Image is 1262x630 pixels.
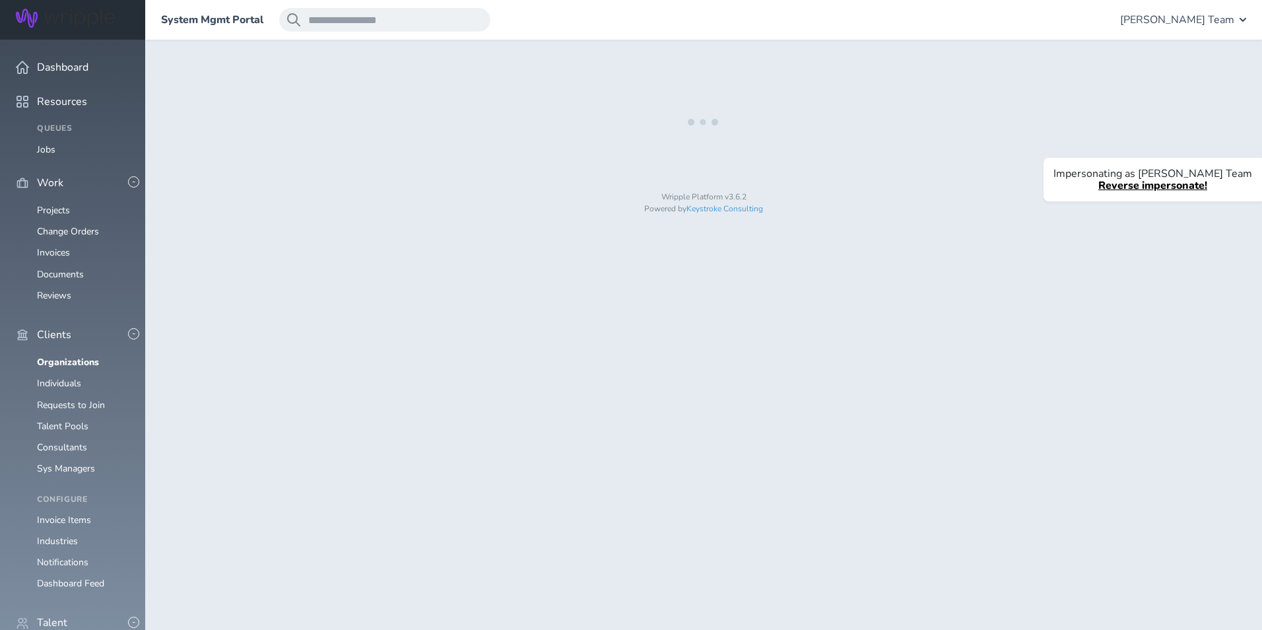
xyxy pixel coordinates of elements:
span: Resources [37,96,87,108]
a: Change Orders [37,225,99,238]
a: Keystroke Consulting [686,203,763,214]
a: Documents [37,268,84,281]
p: Impersonating as [PERSON_NAME] Team [1053,168,1252,180]
a: Individuals [37,377,81,390]
span: Talent [37,617,67,629]
a: Consultants [37,441,87,454]
a: Reverse impersonate! [1098,178,1207,193]
p: Powered by [178,205,1229,214]
span: Clients [37,329,71,341]
a: Industries [37,535,78,547]
a: Invoice Items [37,514,91,526]
span: Work [37,177,63,189]
h4: Configure [37,495,129,505]
button: - [128,328,139,339]
a: System Mgmt Portal [161,14,263,26]
a: Reviews [37,289,71,302]
a: Dashboard Feed [37,577,104,590]
a: Talent Pools [37,420,88,433]
a: Invoices [37,246,70,259]
img: Wripple [16,9,115,28]
a: Notifications [37,556,88,569]
button: [PERSON_NAME] Team [1120,8,1246,32]
a: Organizations [37,356,99,368]
button: - [128,176,139,188]
a: Sys Managers [37,462,95,475]
p: Wripple Platform v3.6.2 [178,193,1229,202]
a: Requests to Join [37,399,105,411]
span: Dashboard [37,61,88,73]
h4: Queues [37,124,129,133]
span: [PERSON_NAME] Team [1120,14,1234,26]
a: Jobs [37,143,55,156]
a: Projects [37,204,70,217]
button: - [128,617,139,628]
